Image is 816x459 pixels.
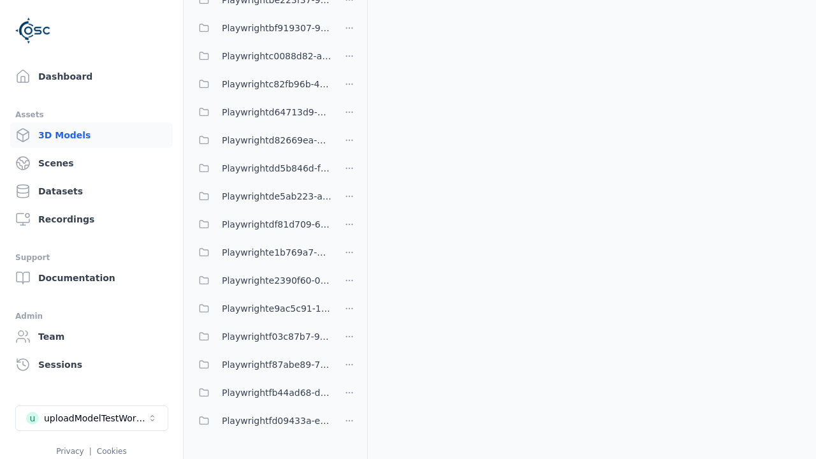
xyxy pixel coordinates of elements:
[222,76,331,92] span: Playwrightc82fb96b-42f5-440a-9de8-28ca47eafec2
[10,352,173,377] a: Sessions
[191,127,331,153] button: Playwrightd82669ea-7e85-4c9c-baa9-790b3846e5ad
[56,447,84,456] a: Privacy
[191,240,331,265] button: Playwrighte1b769a7-7552-459c-9171-81ddfa2a54bc
[222,217,331,232] span: Playwrightdf81d709-6511-4a67-8e35-601024cdf8cb
[222,105,331,120] span: Playwrightd64713d9-838e-46dc-8759-2d644763092b
[191,324,331,349] button: Playwrightf03c87b7-9018-4775-a7d1-b47fea0411a7
[10,207,173,232] a: Recordings
[222,189,331,204] span: Playwrightde5ab223-a0f8-4a97-be4c-ac610507c281
[191,99,331,125] button: Playwrightd64713d9-838e-46dc-8759-2d644763092b
[15,405,168,431] button: Select a workspace
[222,301,331,316] span: Playwrighte9ac5c91-1b2b-4bc1-b5a3-a4be549dee4f
[222,413,331,428] span: Playwrightfd09433a-e09a-46f2-a8d1-9ed2645adf93
[191,268,331,293] button: Playwrighte2390f60-03f3-479d-b54a-66d59fed9540
[10,150,173,176] a: Scenes
[10,122,173,148] a: 3D Models
[191,408,331,433] button: Playwrightfd09433a-e09a-46f2-a8d1-9ed2645adf93
[191,71,331,97] button: Playwrightc82fb96b-42f5-440a-9de8-28ca47eafec2
[191,43,331,69] button: Playwrightc0088d82-a9f4-4e8c-929c-3d42af70e123
[10,265,173,291] a: Documentation
[191,380,331,405] button: Playwrightfb44ad68-da23-4d2e-bdbe-6e902587d381
[191,296,331,321] button: Playwrighte9ac5c91-1b2b-4bc1-b5a3-a4be549dee4f
[10,324,173,349] a: Team
[222,161,331,176] span: Playwrightdd5b846d-fd3c-438e-8fe9-9994751102c7
[191,184,331,209] button: Playwrightde5ab223-a0f8-4a97-be4c-ac610507c281
[222,385,331,400] span: Playwrightfb44ad68-da23-4d2e-bdbe-6e902587d381
[26,412,39,425] div: u
[97,447,127,456] a: Cookies
[44,412,147,425] div: uploadModelTestWorkspace
[191,156,331,181] button: Playwrightdd5b846d-fd3c-438e-8fe9-9994751102c7
[222,20,331,36] span: Playwrightbf919307-9813-40e8-b932-b3a137f52714
[15,250,168,265] div: Support
[222,245,331,260] span: Playwrighte1b769a7-7552-459c-9171-81ddfa2a54bc
[191,212,331,237] button: Playwrightdf81d709-6511-4a67-8e35-601024cdf8cb
[89,447,92,456] span: |
[15,107,168,122] div: Assets
[222,48,331,64] span: Playwrightc0088d82-a9f4-4e8c-929c-3d42af70e123
[191,352,331,377] button: Playwrightf87abe89-795a-4558-b272-1516c46e3a97
[15,13,51,48] img: Logo
[15,309,168,324] div: Admin
[10,178,173,204] a: Datasets
[222,133,331,148] span: Playwrightd82669ea-7e85-4c9c-baa9-790b3846e5ad
[191,15,331,41] button: Playwrightbf919307-9813-40e8-b932-b3a137f52714
[222,329,331,344] span: Playwrightf03c87b7-9018-4775-a7d1-b47fea0411a7
[222,357,331,372] span: Playwrightf87abe89-795a-4558-b272-1516c46e3a97
[222,273,331,288] span: Playwrighte2390f60-03f3-479d-b54a-66d59fed9540
[10,64,173,89] a: Dashboard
